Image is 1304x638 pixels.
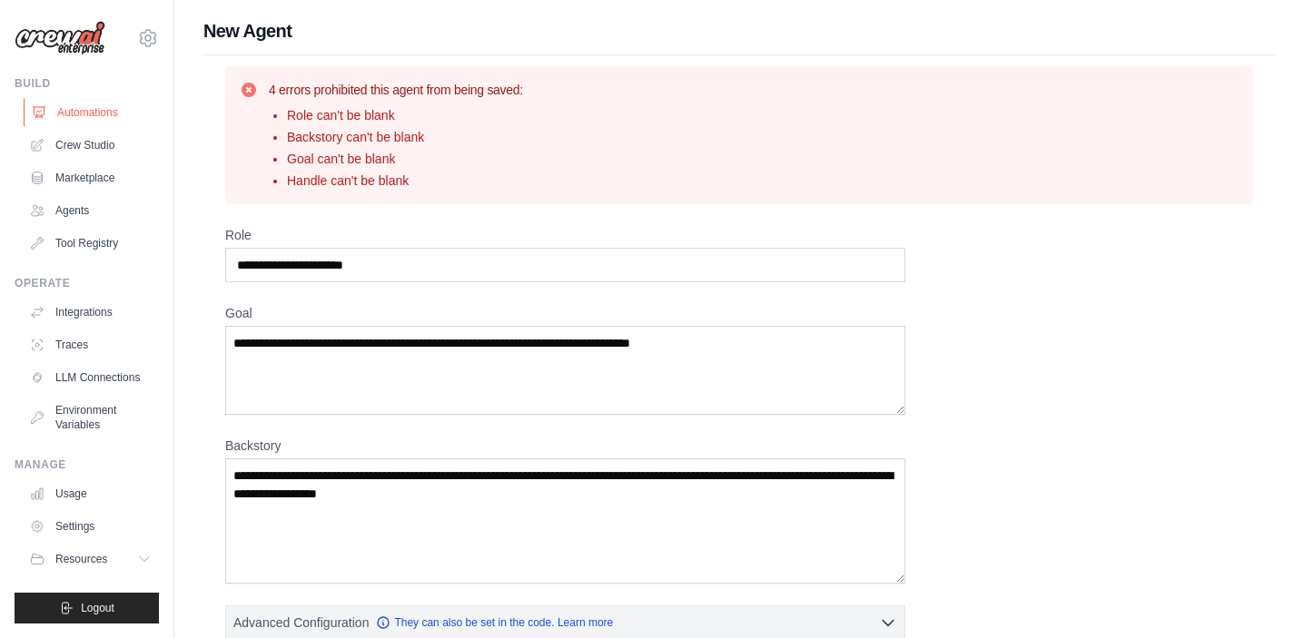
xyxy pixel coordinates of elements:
a: Automations [24,98,161,127]
a: Marketplace [22,163,159,192]
span: Logout [81,601,114,615]
a: Usage [22,479,159,508]
a: They can also be set in the code. Learn more [376,615,613,630]
a: Crew Studio [22,131,159,160]
button: Resources [22,545,159,574]
a: Settings [22,512,159,541]
label: Role [225,226,905,244]
a: LLM Connections [22,363,159,392]
a: Environment Variables [22,396,159,439]
a: Tool Registry [22,229,159,258]
img: Logo [15,21,105,55]
button: Logout [15,593,159,623]
a: Traces [22,330,159,359]
a: Integrations [22,298,159,327]
span: Resources [55,552,107,566]
div: Operate [15,276,159,290]
li: Backstory can't be blank [287,128,523,146]
a: Agents [22,196,159,225]
label: Backstory [225,437,905,455]
div: Build [15,76,159,91]
li: Goal can't be blank [287,150,523,168]
span: Advanced Configuration [233,613,369,632]
div: Manage [15,457,159,472]
h1: New Agent [203,18,1275,44]
label: Goal [225,304,905,322]
h3: 4 errors prohibited this agent from being saved: [269,81,523,99]
li: Role can't be blank [287,106,523,124]
li: Handle can't be blank [287,172,523,190]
